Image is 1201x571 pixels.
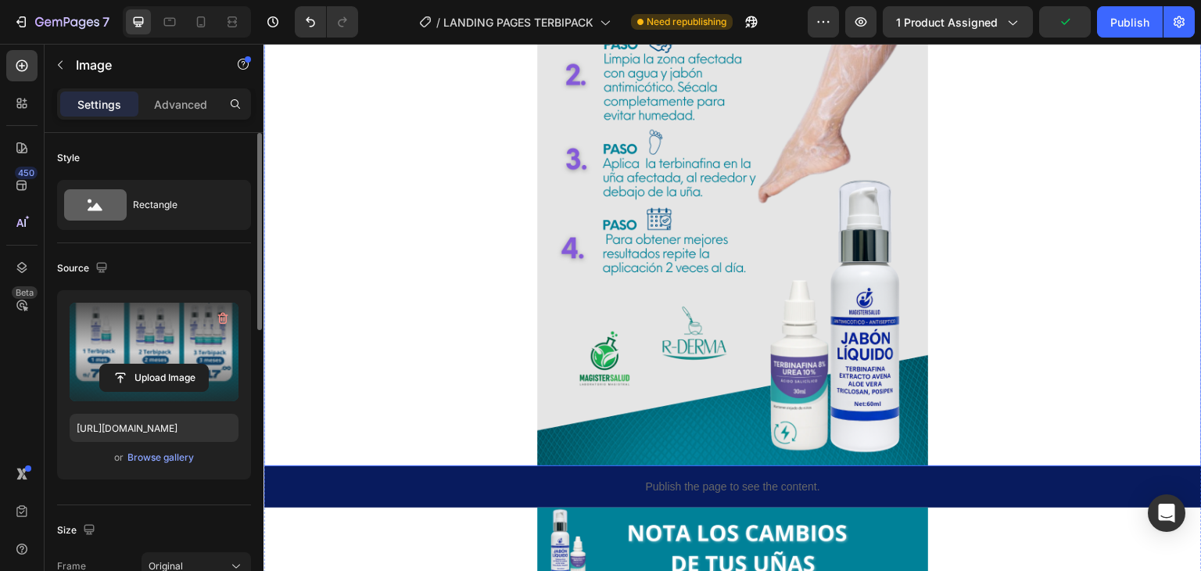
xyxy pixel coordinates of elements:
[77,96,121,113] p: Settings
[12,286,38,299] div: Beta
[1110,14,1149,31] div: Publish
[436,14,440,31] span: /
[57,151,80,165] div: Style
[70,414,238,442] input: https://example.com/image.jpg
[76,56,209,74] p: Image
[1097,6,1163,38] button: Publish
[264,44,1201,571] iframe: Design area
[102,13,109,31] p: 7
[99,364,209,392] button: Upload Image
[6,6,117,38] button: 7
[57,520,99,541] div: Size
[133,187,228,223] div: Rectangle
[1148,494,1185,532] div: Open Intercom Messenger
[896,14,998,31] span: 1 product assigned
[57,258,111,279] div: Source
[15,167,38,179] div: 450
[883,6,1033,38] button: 1 product assigned
[114,448,124,467] span: or
[154,96,207,113] p: Advanced
[647,15,726,29] span: Need republishing
[295,6,358,38] div: Undo/Redo
[443,14,593,31] span: LANDING PAGES TERBIPACK
[127,451,194,465] div: Browse gallery
[127,450,195,465] button: Browse gallery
